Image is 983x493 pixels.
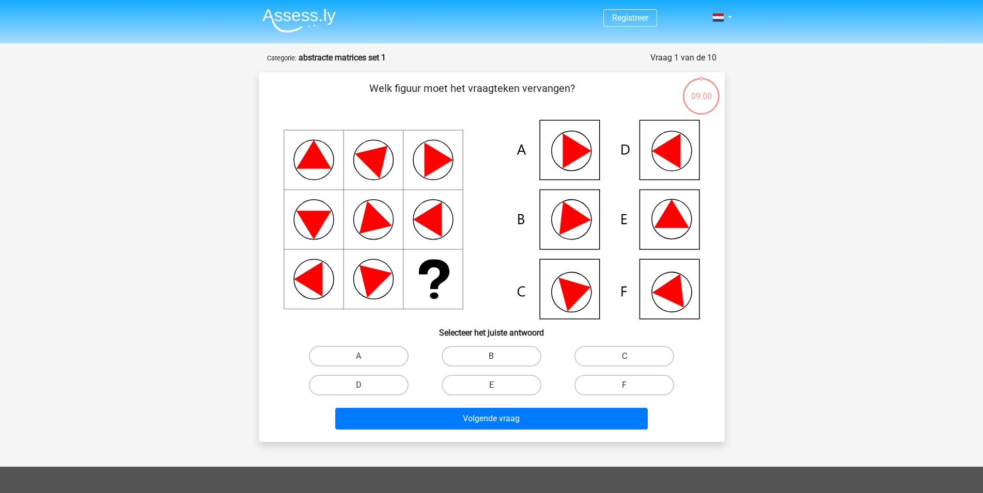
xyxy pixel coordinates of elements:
label: F [574,375,674,395]
div: Vraag 1 van de 10 [650,52,716,64]
label: A [309,346,409,367]
img: Assessly [262,8,336,33]
label: C [574,346,674,367]
label: D [309,375,409,395]
label: E [442,375,541,395]
strong: abstracte matrices set 1 [299,53,386,62]
div: 09:00 [682,77,721,103]
p: Welk figuur moet het vraagteken vervangen? [275,81,669,112]
small: Categorie: [267,54,297,62]
label: B [442,346,541,367]
button: Volgende vraag [335,408,648,430]
a: Registreer [612,13,648,23]
h6: Selecteer het juiste antwoord [275,320,708,338]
